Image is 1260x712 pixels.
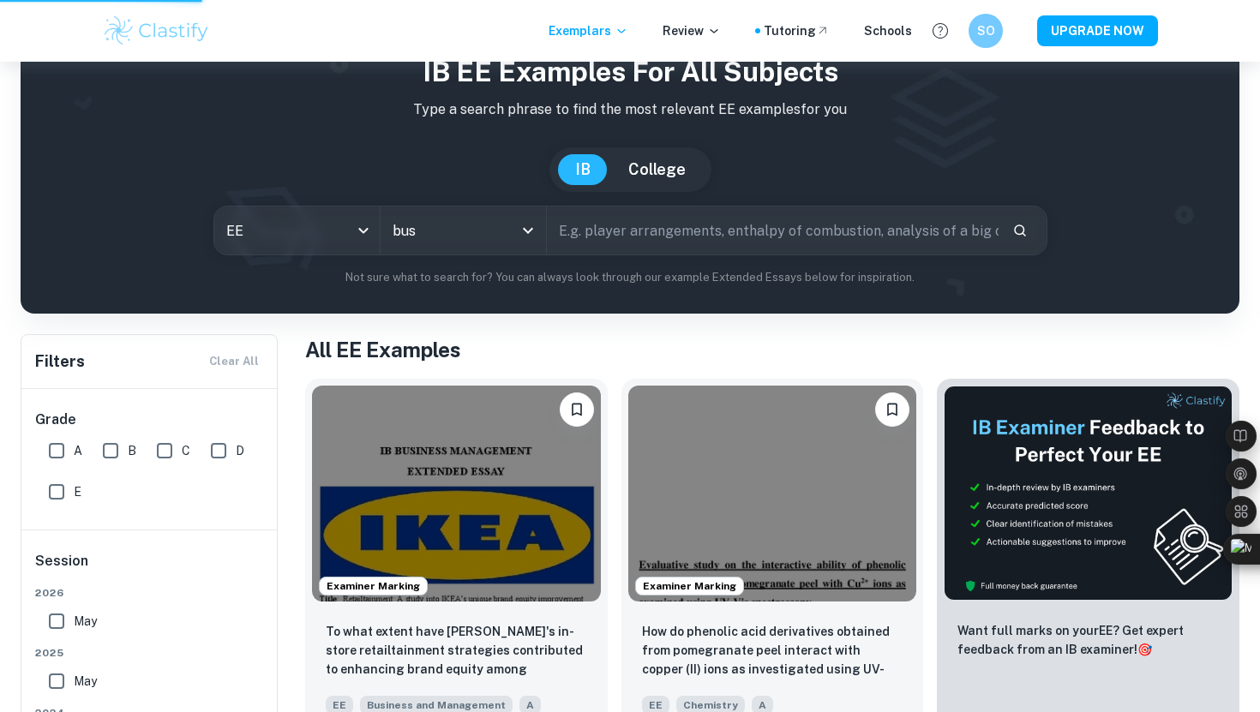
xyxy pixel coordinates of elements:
h6: Grade [35,410,265,430]
button: College [611,154,703,185]
span: A [74,441,82,460]
h6: SO [976,21,996,40]
span: 2026 [35,585,265,601]
a: Schools [864,21,912,40]
h1: IB EE examples for all subjects [34,51,1226,93]
p: Want full marks on your EE ? Get expert feedback from an IB examiner! [957,621,1219,659]
button: Open [516,218,540,242]
p: To what extent have IKEA's in-store retailtainment strategies contributed to enhancing brand equi... [326,622,587,680]
span: D [236,441,244,460]
img: Chemistry EE example thumbnail: How do phenolic acid derivatives obtaine [628,386,917,601]
p: Type a search phrase to find the most relevant EE examples for you [34,99,1226,120]
p: How do phenolic acid derivatives obtained from pomegranate peel interact with copper (II) ions as... [642,622,903,680]
div: EE [214,206,380,254]
span: Examiner Marking [636,578,743,594]
a: Tutoring [764,21,830,40]
input: E.g. player arrangements, enthalpy of combustion, analysis of a big city... [547,206,999,254]
img: Clastify logo [102,14,211,48]
img: Business and Management EE example thumbnail: To what extent have IKEA's in-store reta [312,386,601,601]
button: IB [558,154,608,185]
h1: All EE Examples [305,334,1239,365]
h6: Session [35,551,265,585]
p: Exemplars [549,21,628,40]
button: Help and Feedback [926,16,955,45]
span: 🎯 [1137,643,1152,656]
span: B [128,441,136,460]
p: Review [663,21,721,40]
p: Not sure what to search for? You can always look through our example Extended Essays below for in... [34,269,1226,286]
span: 2025 [35,645,265,661]
span: C [182,441,190,460]
button: SO [969,14,1003,48]
button: Search [1005,216,1035,245]
button: UPGRADE NOW [1037,15,1158,46]
img: Thumbnail [944,386,1233,601]
h6: Filters [35,350,85,374]
button: Bookmark [560,392,594,427]
span: Examiner Marking [320,578,427,594]
span: May [74,612,97,631]
span: May [74,672,97,691]
button: Bookmark [875,392,909,427]
span: E [74,482,81,501]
